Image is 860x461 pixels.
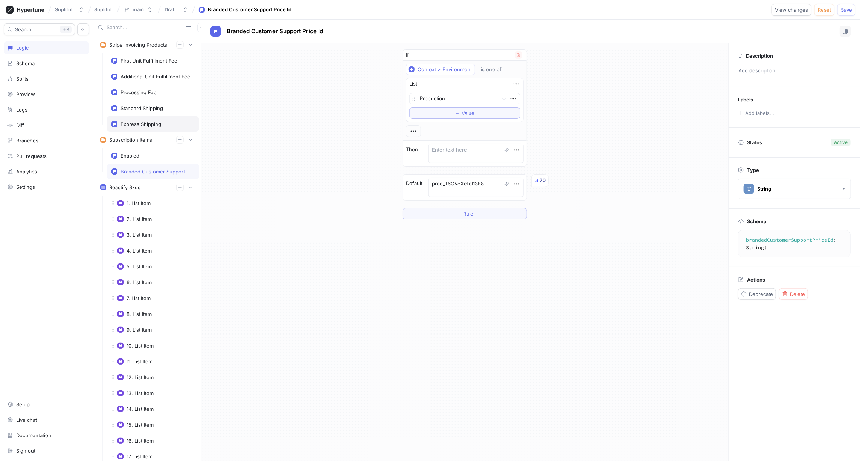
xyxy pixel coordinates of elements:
[409,80,417,88] div: List
[120,153,139,159] div: Enabled
[16,45,29,51] div: Logic
[455,111,460,115] span: ＋
[738,288,776,300] button: Deprecate
[540,177,546,184] div: 20
[127,216,152,222] div: 2. List Item
[406,64,475,75] button: Context > Environment
[406,146,418,153] p: Then
[428,144,524,163] textarea: price_1QgqxYHKBukoNoyrqe968Vh4
[463,211,473,216] span: Rule
[16,107,27,113] div: Logs
[127,263,152,270] div: 5. List Item
[747,137,762,148] p: Status
[133,6,144,13] div: main
[120,105,163,111] div: Standard Shipping
[120,74,190,80] div: Additional Unit Fulfillment Fee
[406,51,409,59] p: If
[834,139,848,146] div: Active
[16,122,24,128] div: Diff
[428,178,524,197] textarea: price_1S8IEEHKBukoNoyrvUPYGGOi
[409,107,520,119] button: ＋Value
[16,417,37,423] div: Live chat
[16,60,35,66] div: Schema
[127,248,152,254] div: 4. List Item
[406,180,422,187] p: Default
[109,184,140,190] div: Roastify Skus
[772,4,811,16] button: View changes
[779,288,808,300] button: Delete
[456,211,461,216] span: ＋
[52,3,87,16] button: Supliful
[16,432,51,438] div: Documentation
[738,179,851,199] button: String
[109,137,152,143] div: Subscription Items
[837,4,855,16] button: Save
[208,6,291,14] div: Branded Customer Support Price Id
[127,390,154,396] div: 13. List Item
[127,406,154,412] div: 14. List Item
[818,8,831,12] span: Reset
[738,96,753,103] p: Labels
[745,111,774,116] div: Add labels...
[757,186,771,192] div: String
[16,448,35,454] div: Sign out
[94,7,111,12] span: Supliful
[747,218,766,224] p: Schema
[120,3,156,16] button: main
[120,58,177,64] div: First Unit Fulfillment Fee
[841,8,852,12] span: Save
[127,295,151,301] div: 7. List Item
[790,292,805,296] span: Delete
[127,358,152,365] div: 11. List Item
[15,27,36,32] span: Search...
[127,438,154,444] div: 16. List Item
[127,374,154,380] div: 12. List Item
[16,138,38,144] div: Branches
[120,89,157,95] div: Processing Fee
[16,184,35,190] div: Settings
[127,279,152,285] div: 6. List Item
[127,327,152,333] div: 9. List Item
[120,168,191,175] div: Branded Customer Support Price Id
[481,66,502,73] div: is one of
[16,76,29,82] div: Splits
[127,311,152,317] div: 8. List Item
[735,64,854,77] p: Add description...
[403,208,527,219] button: ＋Rule
[749,292,773,296] span: Deprecate
[477,64,512,75] button: is one of
[162,3,191,16] button: Draft
[127,343,154,349] div: 10. List Item
[4,23,75,35] button: Search...K
[747,277,765,283] p: Actions
[814,4,834,16] button: Reset
[60,26,72,33] div: K
[747,167,759,173] p: Type
[16,168,37,175] div: Analytics
[107,24,183,31] input: Search...
[16,91,35,97] div: Preview
[462,111,475,115] span: Value
[120,121,161,127] div: Express Shipping
[127,453,152,459] div: 17. List Item
[127,232,152,238] div: 3. List Item
[4,429,89,442] a: Documentation
[55,6,72,13] div: Supliful
[109,42,167,48] div: Stripe Invoicing Products
[127,422,154,428] div: 15. List Item
[418,66,472,73] div: Context > Environment
[165,6,176,13] div: Draft
[227,28,323,34] span: Branded Customer Support Price Id
[735,108,776,118] button: Add labels...
[16,401,30,407] div: Setup
[746,53,773,59] p: Description
[127,200,151,206] div: 1. List Item
[775,8,808,12] span: View changes
[16,153,47,159] div: Pull requests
